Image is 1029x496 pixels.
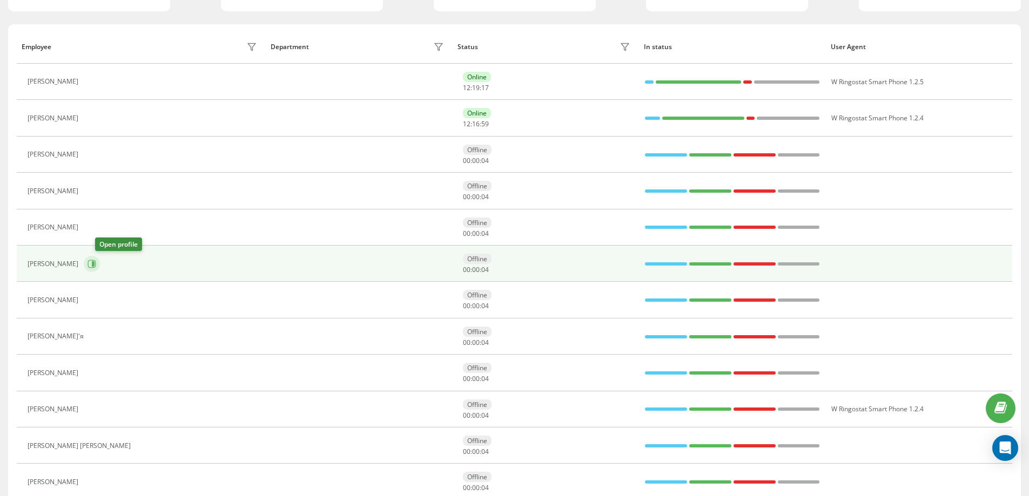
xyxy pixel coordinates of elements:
div: [PERSON_NAME]'я [28,332,86,340]
div: [PERSON_NAME] [28,151,81,158]
div: : : [463,302,489,310]
div: [PERSON_NAME] [28,114,81,122]
span: 00 [472,483,480,492]
span: 04 [481,338,489,347]
span: 00 [463,374,470,383]
span: 00 [472,301,480,310]
span: 04 [481,192,489,201]
span: 00 [472,447,480,456]
div: [PERSON_NAME] [28,187,81,195]
span: 00 [463,447,470,456]
span: 12 [463,83,470,92]
div: : : [463,120,489,128]
span: 04 [481,374,489,383]
div: Offline [463,290,492,300]
div: In status [644,43,820,51]
div: Online [463,108,491,118]
div: [PERSON_NAME] [28,78,81,85]
span: 00 [472,192,480,201]
span: 17 [481,83,489,92]
div: [PERSON_NAME] [28,223,81,231]
div: Open Intercom Messenger [992,435,1018,461]
span: W Ringostat Smart Phone 1.2.4 [831,113,924,123]
div: Offline [463,436,492,446]
span: 00 [472,265,480,274]
span: 04 [481,156,489,165]
div: : : [463,448,489,456]
div: [PERSON_NAME] [28,405,81,413]
span: W Ringostat Smart Phone 1.2.5 [831,77,924,86]
div: [PERSON_NAME] [28,296,81,304]
div: [PERSON_NAME] [28,369,81,377]
span: 04 [481,411,489,420]
span: 59 [481,119,489,128]
div: : : [463,230,489,237]
span: 04 [481,265,489,274]
div: Department [271,43,309,51]
span: 00 [463,192,470,201]
div: Offline [463,254,492,264]
span: 12 [463,119,470,128]
span: 00 [463,301,470,310]
div: : : [463,375,489,383]
span: 00 [472,338,480,347]
div: : : [463,84,489,92]
div: Offline [463,145,492,155]
span: 00 [463,265,470,274]
div: Offline [463,363,492,373]
div: Offline [463,472,492,482]
div: [PERSON_NAME] [PERSON_NAME] [28,442,133,450]
div: : : [463,412,489,419]
span: 04 [481,229,489,238]
span: 00 [463,338,470,347]
div: : : [463,266,489,274]
div: : : [463,484,489,492]
div: [PERSON_NAME] [28,478,81,486]
div: : : [463,339,489,346]
div: [PERSON_NAME] [28,260,81,268]
span: 00 [463,411,470,420]
div: : : [463,157,489,165]
span: 00 [463,229,470,238]
span: 04 [481,483,489,492]
div: User Agent [831,43,1007,51]
span: 04 [481,447,489,456]
div: Open profile [95,237,142,251]
span: 04 [481,301,489,310]
div: Offline [463,181,492,191]
span: 00 [472,411,480,420]
div: Offline [463,218,492,228]
div: : : [463,193,489,201]
span: W Ringostat Smart Phone 1.2.4 [831,404,924,413]
div: Offline [463,399,492,410]
span: 19 [472,83,480,92]
div: Online [463,72,491,82]
span: 00 [463,156,470,165]
div: Employee [22,43,51,51]
span: 00 [472,156,480,165]
span: 00 [472,374,480,383]
div: Status [458,43,478,51]
div: Offline [463,327,492,337]
span: 16 [472,119,480,128]
span: 00 [472,229,480,238]
span: 00 [463,483,470,492]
